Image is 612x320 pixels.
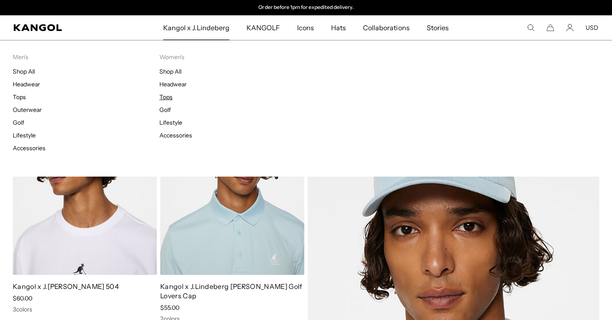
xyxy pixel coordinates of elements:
a: Accessories [159,131,192,139]
p: Men's [13,53,159,61]
a: KANGOLF [238,15,289,40]
a: Account [566,24,574,31]
a: Shop All [159,68,181,75]
span: Collaborations [363,15,409,40]
div: 3 colors [13,306,157,313]
button: Cart [547,24,554,31]
a: Shop All [13,68,35,75]
a: Kangol x J.Lindeberg [155,15,238,40]
a: Lifestyle [13,131,36,139]
span: KANGOLF [246,15,280,40]
summary: Search here [527,24,535,31]
span: $60.00 [13,294,32,302]
a: Kangol x J.Lindeberg [PERSON_NAME] Golf Lovers Cap [160,282,302,300]
p: Women's [159,53,306,61]
a: Collaborations [354,15,418,40]
a: Headwear [13,80,40,88]
div: Announcement [218,4,394,11]
a: Golf [159,106,171,114]
span: Hats [331,15,346,40]
span: Stories [427,15,449,40]
div: 2 of 2 [218,4,394,11]
span: $55.00 [160,304,179,311]
a: Icons [289,15,323,40]
slideshow-component: Announcement bar [218,4,394,11]
a: Stories [418,15,457,40]
a: Tops [13,93,26,101]
a: Headwear [159,80,187,88]
a: Hats [323,15,354,40]
img: Kangol x J.Lindeberg Hudson Golf Lovers Cap [160,94,304,275]
a: Golf [13,119,24,126]
a: Lifestyle [159,119,182,126]
a: Tops [159,93,173,101]
p: Order before 1pm for expedited delivery. [258,4,353,11]
button: USD [586,24,598,31]
a: Kangol [14,24,108,31]
a: Outerwear [13,106,42,114]
span: Icons [297,15,314,40]
a: Kangol x J.[PERSON_NAME] 504 [13,282,119,291]
img: Kangol x J.Lindeberg Douglas 504 [13,94,157,275]
a: Accessories [13,144,45,152]
span: Kangol x J.Lindeberg [163,15,229,40]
